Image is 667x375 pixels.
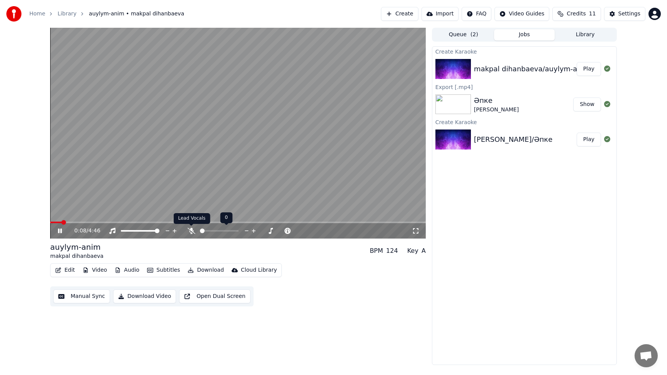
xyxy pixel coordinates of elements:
[635,344,658,367] div: Open chat
[567,10,586,18] span: Credits
[604,7,645,21] button: Settings
[494,7,549,21] button: Video Guides
[471,31,478,39] span: ( 2 )
[589,10,596,18] span: 11
[573,98,601,111] button: Show
[386,246,398,256] div: 124
[555,29,616,40] button: Library
[433,29,494,40] button: Queue
[494,29,555,40] button: Jobs
[89,10,184,18] span: auylym-anim • makpal dihanbaeva
[241,266,277,274] div: Cloud Library
[462,7,491,21] button: FAQ
[80,265,110,276] button: Video
[185,265,227,276] button: Download
[422,7,459,21] button: Import
[174,213,210,224] div: Lead Vocals
[474,134,552,145] div: [PERSON_NAME]/Әпке
[112,265,142,276] button: Audio
[220,212,233,223] div: 0
[179,289,251,303] button: Open Dual Screen
[474,95,519,106] div: Әпке
[432,82,616,91] div: Export [.mp4]
[50,252,103,260] div: makpal dihanbaeva
[474,106,519,114] div: [PERSON_NAME]
[474,64,590,74] div: makpal dihanbaeva/auylym-anim
[29,10,45,18] a: Home
[618,10,640,18] div: Settings
[6,6,22,22] img: youka
[50,242,103,252] div: auylym-anim
[381,7,418,21] button: Create
[407,246,418,256] div: Key
[370,246,383,256] div: BPM
[74,227,86,235] span: 0:08
[577,62,601,76] button: Play
[432,47,616,56] div: Create Karaoke
[432,117,616,126] div: Create Karaoke
[52,265,78,276] button: Edit
[58,10,76,18] a: Library
[422,246,426,256] div: A
[88,227,100,235] span: 4:46
[552,7,601,21] button: Credits11
[53,289,110,303] button: Manual Sync
[144,265,183,276] button: Subtitles
[113,289,176,303] button: Download Video
[577,133,601,146] button: Play
[29,10,184,18] nav: breadcrumb
[74,227,93,235] div: /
